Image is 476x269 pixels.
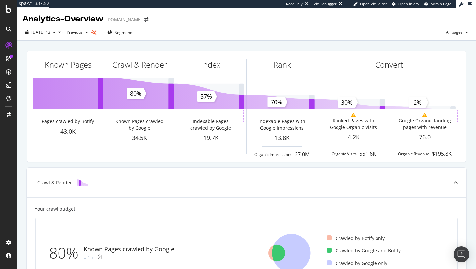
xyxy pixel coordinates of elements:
span: vs [58,28,64,35]
div: Known Pages crawled by Google [84,245,174,254]
div: Analytics - Overview [22,13,104,25]
div: Pages crawled by Botify [42,118,94,125]
span: Open Viz Editor [360,1,387,6]
div: 27.0M [295,151,310,158]
div: Your crawl budget [35,206,75,212]
div: Crawl & Render [37,179,72,186]
span: All pages [443,29,463,35]
div: Rank [273,59,291,70]
div: Viz Debugger: [314,1,337,7]
div: Crawl & Render [112,59,167,70]
div: Crawled by Google and Botify [327,247,401,254]
div: Indexable Pages with Google Impressions [256,118,308,131]
span: Admin Page [431,1,451,6]
span: Open in dev [398,1,419,6]
div: Known Pages [45,59,92,70]
div: 43.0K [33,127,104,136]
button: [DATE] #3 [22,27,58,38]
a: Admin Page [424,1,451,7]
div: 13.8K [247,134,318,142]
div: Open Intercom Messenger [454,246,469,262]
div: Organic Impressions [254,152,292,157]
span: Segments [115,30,133,35]
span: 2025 Oct. 1st #3 [31,29,50,35]
img: block-icon [77,179,88,186]
a: Open Viz Editor [353,1,387,7]
div: 19.7K [175,134,246,142]
div: Crawled by Botify only [327,235,385,242]
div: Known Pages crawled by Google [113,118,166,131]
div: arrow-right-arrow-left [144,17,148,22]
button: Previous [64,27,91,38]
span: Previous [64,29,83,35]
div: Index [201,59,220,70]
div: ReadOnly: [286,1,304,7]
button: All pages [443,27,471,38]
button: Segments [105,27,136,38]
div: Indexable Pages crawled by Google [184,118,237,131]
a: Open in dev [392,1,419,7]
div: Crawled by Google only [327,260,387,267]
div: 80% [49,242,84,264]
img: Equal [84,257,86,259]
div: [DOMAIN_NAME] [106,16,142,23]
div: 1pt [88,254,95,261]
div: 34.5K [104,134,175,142]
